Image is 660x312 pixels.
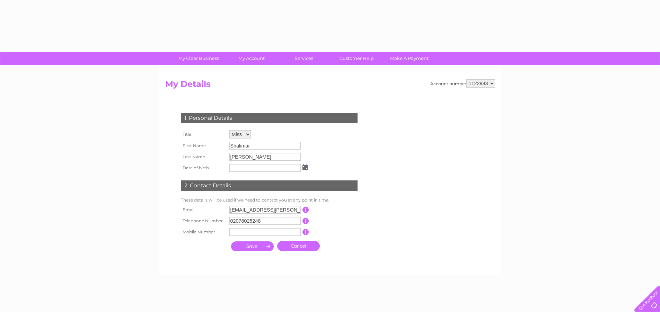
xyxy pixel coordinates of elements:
div: 2. Contact Details [181,180,358,191]
a: My Clear Business [170,52,227,65]
th: Email [179,204,228,215]
a: Make A Payment [381,52,438,65]
input: Information [302,229,309,235]
th: Last Name [179,151,228,162]
input: Submit [231,241,274,251]
th: Title [179,128,228,140]
a: My Account [223,52,280,65]
th: First Name [179,140,228,151]
input: Information [302,207,309,213]
a: Cancel [277,241,320,251]
h2: My Details [165,79,495,92]
th: Mobile Number [179,226,228,238]
div: 1. Personal Details [181,113,358,123]
img: ... [302,164,308,170]
a: Services [275,52,333,65]
a: Customer Help [328,52,385,65]
input: Information [302,218,309,224]
td: These details will be used if we need to contact you at any point in time. [179,196,359,204]
div: Account number [430,79,495,88]
th: Date of birth [179,162,228,173]
th: Telephone Number [179,215,228,226]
